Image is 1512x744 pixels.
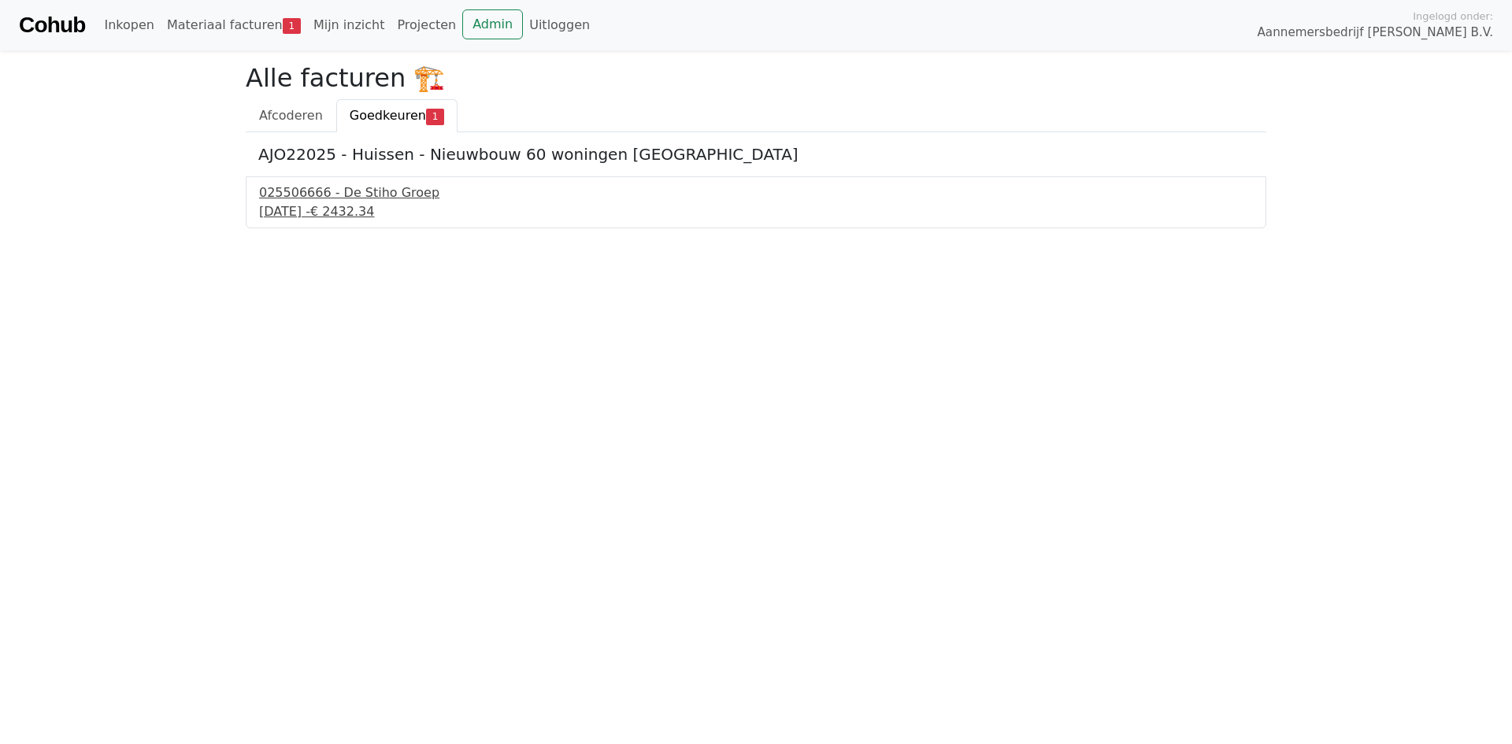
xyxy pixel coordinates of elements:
[246,99,336,132] a: Afcoderen
[350,108,426,123] span: Goedkeuren
[259,108,323,123] span: Afcoderen
[259,183,1253,202] div: 025506666 - De Stiho Groep
[307,9,391,41] a: Mijn inzicht
[1413,9,1493,24] span: Ingelogd onder:
[1257,24,1493,42] span: Aannemersbedrijf [PERSON_NAME] B.V.
[246,63,1266,93] h2: Alle facturen 🏗️
[523,9,596,41] a: Uitloggen
[258,145,1254,164] h5: AJO22025 - Huissen - Nieuwbouw 60 woningen [GEOGRAPHIC_DATA]
[336,99,458,132] a: Goedkeuren1
[391,9,462,41] a: Projecten
[98,9,160,41] a: Inkopen
[283,18,301,34] span: 1
[310,204,374,219] span: € 2432.34
[426,109,444,124] span: 1
[259,183,1253,221] a: 025506666 - De Stiho Groep[DATE] -€ 2432.34
[462,9,523,39] a: Admin
[259,202,1253,221] div: [DATE] -
[19,6,85,44] a: Cohub
[161,9,307,41] a: Materiaal facturen1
